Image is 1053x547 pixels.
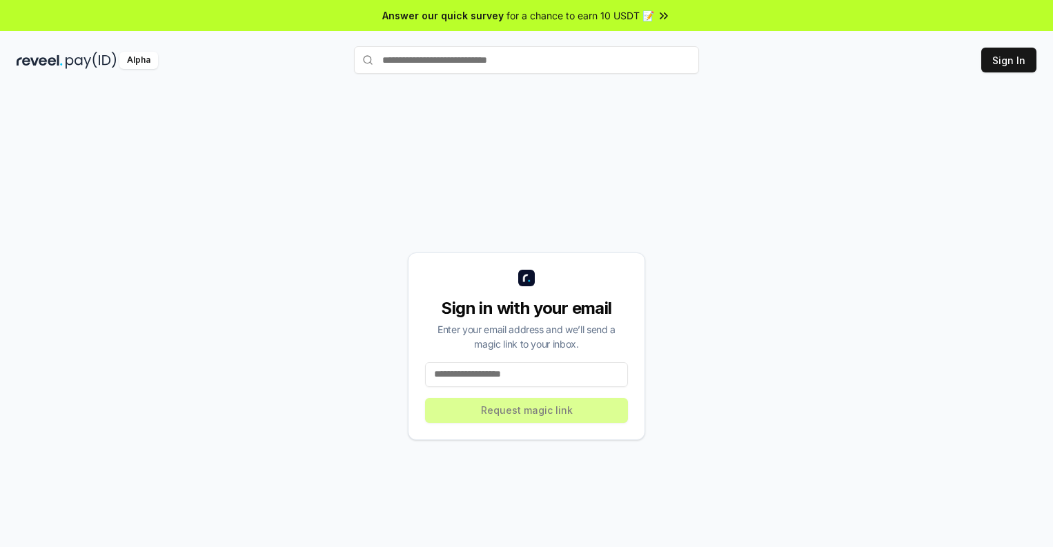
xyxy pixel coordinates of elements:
[506,8,654,23] span: for a chance to earn 10 USDT 📝
[425,297,628,319] div: Sign in with your email
[425,322,628,351] div: Enter your email address and we’ll send a magic link to your inbox.
[382,8,504,23] span: Answer our quick survey
[981,48,1036,72] button: Sign In
[17,52,63,69] img: reveel_dark
[119,52,158,69] div: Alpha
[518,270,535,286] img: logo_small
[66,52,117,69] img: pay_id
